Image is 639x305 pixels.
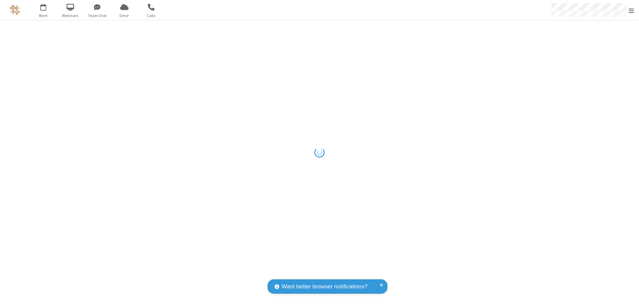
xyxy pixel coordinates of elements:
[112,13,137,19] span: Drive
[31,13,56,19] span: Meet
[139,13,164,19] span: Calls
[85,13,110,19] span: Team Chat
[10,5,20,15] img: QA Selenium DO NOT DELETE OR CHANGE
[58,13,83,19] span: Webinars
[282,282,367,291] span: Want better browser notifications?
